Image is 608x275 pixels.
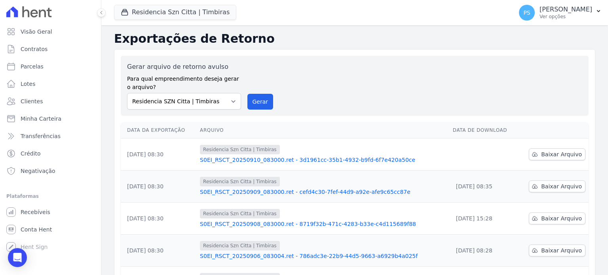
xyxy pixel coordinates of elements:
span: Contratos [21,45,47,53]
span: Residencia Szn Citta | Timbiras [200,177,279,186]
span: Residencia Szn Citta | Timbiras [200,209,279,218]
span: Residencia Szn Citta | Timbiras [200,241,279,250]
a: Transferências [3,128,98,144]
th: Data de Download [450,122,518,138]
a: Negativação [3,163,98,179]
span: Negativação [21,167,55,175]
a: Baixar Arquivo [529,245,585,256]
p: [PERSON_NAME] [540,6,592,13]
span: Clientes [21,97,43,105]
span: Parcelas [21,63,44,70]
a: Crédito [3,146,98,161]
a: Parcelas [3,59,98,74]
th: Data da Exportação [121,122,197,138]
span: Visão Geral [21,28,52,36]
span: Minha Carteira [21,115,61,123]
span: Recebíveis [21,208,50,216]
td: [DATE] 08:30 [121,203,197,235]
a: S0EI_RSCT_20250909_083000.ret - cefd4c30-7fef-44d9-a92e-afe9c65cc87e [200,188,446,196]
h2: Exportações de Retorno [114,32,595,46]
a: Clientes [3,93,98,109]
span: Baixar Arquivo [541,182,582,190]
th: Arquivo [197,122,450,138]
button: Gerar [247,94,274,110]
p: Ver opções [540,13,592,20]
div: Open Intercom Messenger [8,248,27,267]
span: Transferências [21,132,61,140]
label: Para qual empreendimento deseja gerar o arquivo? [127,72,241,91]
span: Baixar Arquivo [541,150,582,158]
a: Contratos [3,41,98,57]
a: Visão Geral [3,24,98,40]
div: Plataformas [6,192,95,201]
button: Residencia Szn Citta | Timbiras [114,5,236,20]
button: PS [PERSON_NAME] Ver opções [513,2,608,24]
a: Conta Hent [3,222,98,237]
a: Lotes [3,76,98,92]
td: [DATE] 08:30 [121,138,197,171]
a: Baixar Arquivo [529,180,585,192]
span: Residencia Szn Citta | Timbiras [200,145,279,154]
td: [DATE] 08:35 [450,171,518,203]
a: Baixar Arquivo [529,148,585,160]
span: Crédito [21,150,41,157]
label: Gerar arquivo de retorno avulso [127,62,241,72]
span: Lotes [21,80,36,88]
a: S0EI_RSCT_20250908_083000.ret - 8719f32b-471c-4283-b33e-c4d115689f88 [200,220,446,228]
a: S0EI_RSCT_20250906_083004.ret - 786adc3e-22b9-44d5-9663-a6929b4a025f [200,252,446,260]
td: [DATE] 15:28 [450,203,518,235]
a: Baixar Arquivo [529,212,585,224]
span: Baixar Arquivo [541,214,582,222]
td: [DATE] 08:30 [121,235,197,267]
td: [DATE] 08:30 [121,171,197,203]
span: PS [523,10,530,15]
a: S0EI_RSCT_20250910_083000.ret - 3d1961cc-35b1-4932-b9fd-6f7e420a50ce [200,156,446,164]
a: Recebíveis [3,204,98,220]
span: Conta Hent [21,226,52,233]
td: [DATE] 08:28 [450,235,518,267]
a: Minha Carteira [3,111,98,127]
span: Baixar Arquivo [541,247,582,254]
